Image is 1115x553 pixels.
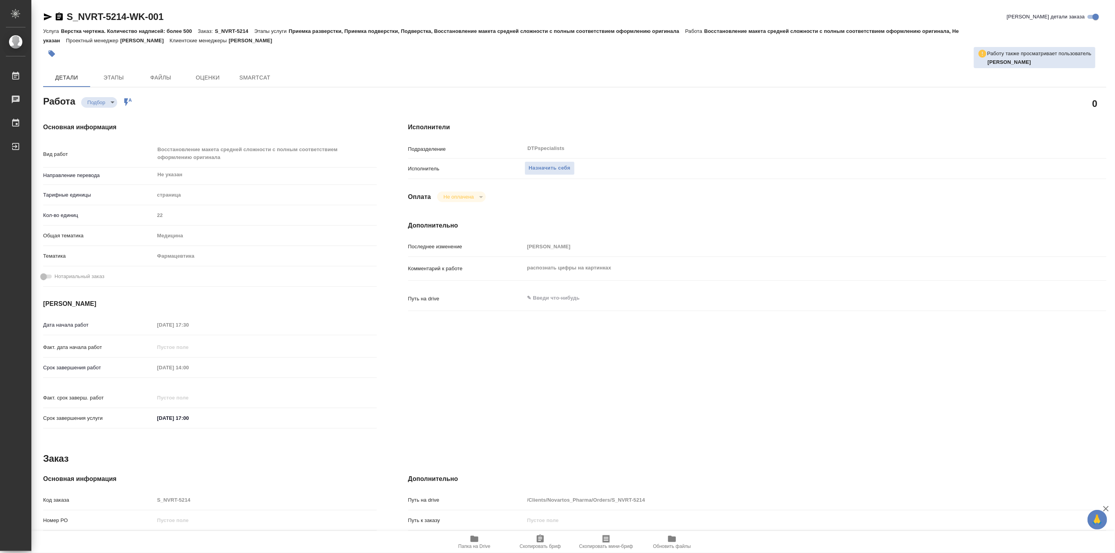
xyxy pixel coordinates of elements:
p: Последнее изменение [408,243,525,251]
input: Пустое поле [154,210,377,221]
input: Пустое поле [154,342,223,353]
p: Путь на drive [408,496,525,504]
input: Пустое поле [154,494,377,506]
div: Подбор [81,97,117,108]
h4: Основная информация [43,123,377,132]
p: Комментарий к работе [408,265,525,273]
p: Дата начала работ [43,321,154,329]
div: страница [154,188,377,202]
h4: Оплата [408,192,431,202]
span: Этапы [95,73,133,83]
h4: Основная информация [43,474,377,484]
span: 🙏 [1091,511,1104,528]
h4: [PERSON_NAME] [43,299,377,309]
p: Этапы услуги [254,28,289,34]
p: [PERSON_NAME] [120,38,170,43]
p: Тарифные единицы [43,191,154,199]
input: Пустое поле [154,392,223,403]
span: Назначить себя [529,164,570,173]
button: Не оплачена [441,193,476,200]
p: Направление перевода [43,172,154,179]
input: Пустое поле [525,515,1048,526]
span: Оценки [189,73,227,83]
p: Общая тематика [43,232,154,240]
button: Добавить тэг [43,45,60,62]
p: Ганина Анна [988,58,1091,66]
span: SmartCat [236,73,274,83]
button: Подбор [85,99,108,106]
p: Путь к заказу [408,517,525,524]
p: Исполнитель [408,165,525,173]
div: Фармацевтика [154,249,377,263]
button: Назначить себя [525,161,575,175]
a: S_NVRT-5214-WK-001 [67,11,163,22]
h2: 0 [1092,97,1097,110]
input: Пустое поле [154,362,223,373]
p: Срок завершения работ [43,364,154,372]
p: Приемка разверстки, Приемка подверстки, Подверстка, Восстановление макета средней сложности с пол... [289,28,685,34]
span: Скопировать бриф [519,544,561,549]
p: Факт. дата начала работ [43,343,154,351]
p: Тематика [43,252,154,260]
p: Клиентские менеджеры [170,38,229,43]
p: Работу также просматривает пользователь [987,50,1091,58]
p: Проектный менеджер [66,38,120,43]
b: [PERSON_NAME] [988,59,1031,65]
h4: Дополнительно [408,221,1106,230]
span: [PERSON_NAME] детали заказа [1007,13,1085,21]
textarea: распознать цифры на картинках [525,261,1048,275]
input: Пустое поле [525,494,1048,506]
p: Подразделение [408,145,525,153]
h2: Заказ [43,452,69,465]
p: Срок завершения услуги [43,414,154,422]
span: Детали [48,73,85,83]
span: Обновить файлы [653,544,691,549]
p: Кол-во единиц [43,211,154,219]
p: Код заказа [43,496,154,504]
h4: Исполнители [408,123,1106,132]
input: ✎ Введи что-нибудь [154,412,223,424]
button: Папка на Drive [441,531,507,553]
p: Заказ: [198,28,215,34]
p: Услуга [43,28,61,34]
h4: Дополнительно [408,474,1106,484]
span: Папка на Drive [458,544,490,549]
input: Пустое поле [525,241,1048,252]
button: Скопировать ссылку для ЯМессенджера [43,12,53,22]
button: Скопировать ссылку [54,12,64,22]
button: Скопировать бриф [507,531,573,553]
h2: Работа [43,94,75,108]
input: Пустое поле [154,319,223,331]
p: Путь на drive [408,295,525,303]
p: S_NVRT-5214 [215,28,254,34]
div: Подбор [437,192,485,202]
p: Верстка чертежа. Количество надписей: более 500 [61,28,198,34]
button: Скопировать мини-бриф [573,531,639,553]
p: Факт. срок заверш. работ [43,394,154,402]
p: Номер РО [43,517,154,524]
input: Пустое поле [154,515,377,526]
div: Медицина [154,229,377,242]
button: 🙏 [1088,510,1107,530]
span: Файлы [142,73,180,83]
span: Нотариальный заказ [54,273,104,280]
p: [PERSON_NAME] [229,38,278,43]
p: Вид работ [43,150,154,158]
span: Скопировать мини-бриф [579,544,633,549]
button: Обновить файлы [639,531,705,553]
p: Работа [685,28,705,34]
